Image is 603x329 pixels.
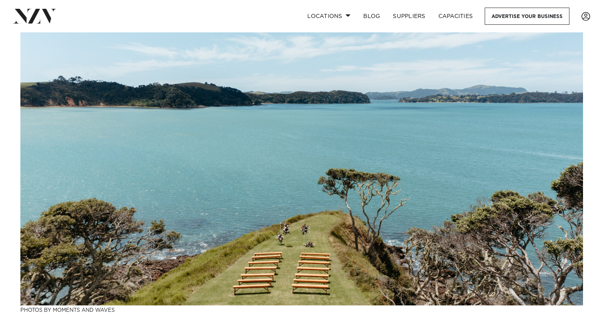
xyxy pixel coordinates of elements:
a: Locations [301,8,357,25]
img: Northland Wedding Venues - The Top 15 Venues [20,32,583,305]
a: SUPPLIERS [386,8,432,25]
img: nzv-logo.png [13,9,56,23]
a: Capacities [432,8,480,25]
h3: Photos by Moments and Waves [20,305,583,314]
a: BLOG [357,8,386,25]
a: Advertise your business [485,8,569,25]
